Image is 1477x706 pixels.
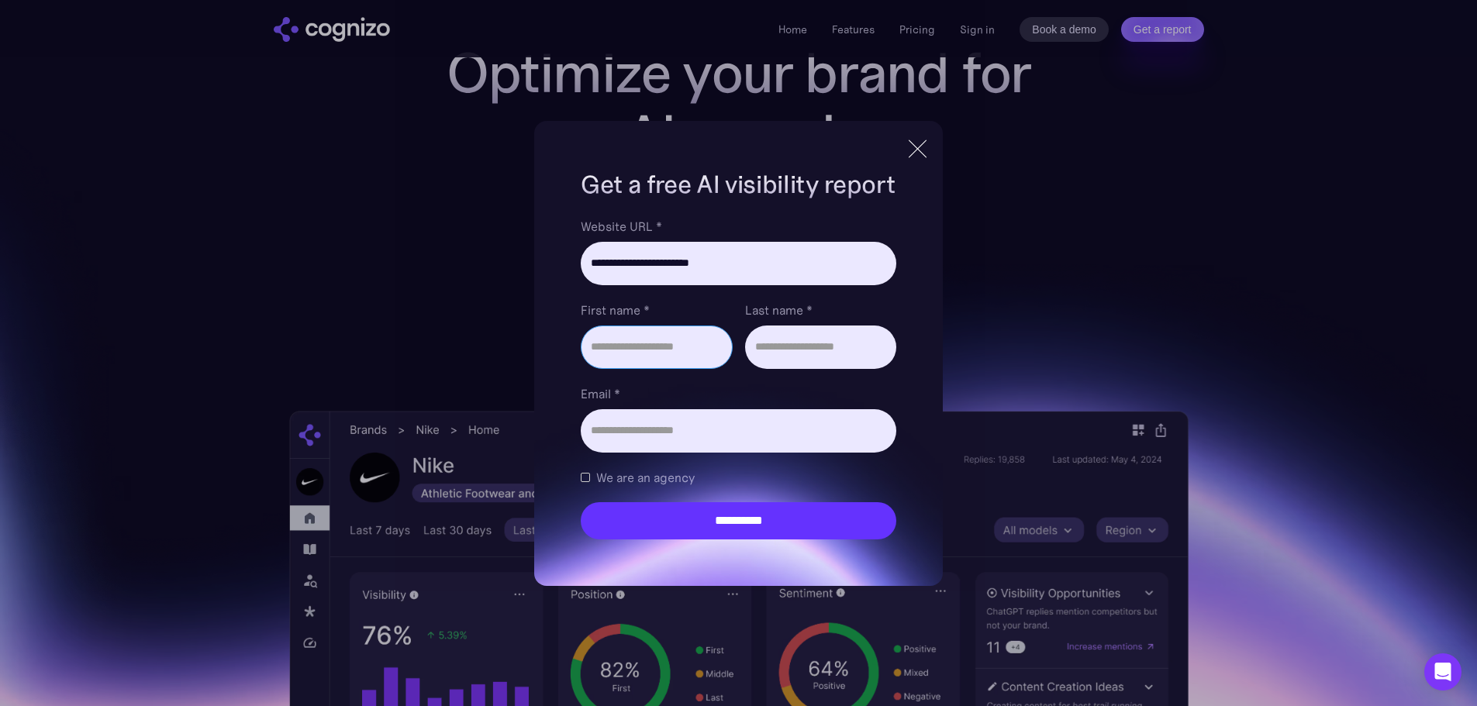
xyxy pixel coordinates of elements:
[581,301,732,319] label: First name *
[581,217,896,539] form: Brand Report Form
[581,167,896,201] h1: Get a free AI visibility report
[581,384,896,403] label: Email *
[745,301,896,319] label: Last name *
[1424,653,1461,691] div: Open Intercom Messenger
[581,217,896,236] label: Website URL *
[596,468,695,487] span: We are an agency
